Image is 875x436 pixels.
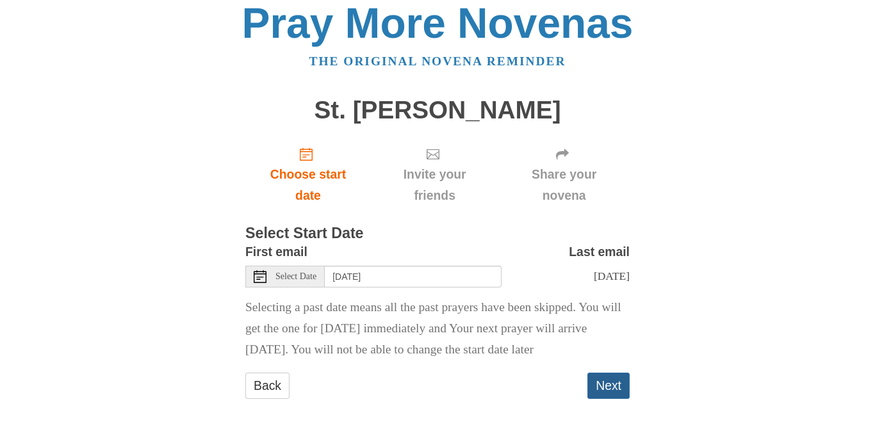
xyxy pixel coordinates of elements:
[245,373,290,399] a: Back
[498,136,630,213] div: Click "Next" to confirm your start date first.
[258,164,358,206] span: Choose start date
[511,164,617,206] span: Share your novena
[587,373,630,399] button: Next
[325,266,502,287] input: Use the arrow keys to pick a date
[384,164,486,206] span: Invite your friends
[245,225,630,242] h3: Select Start Date
[569,241,630,262] label: Last email
[245,241,307,262] label: First email
[245,97,630,124] h1: St. [PERSON_NAME]
[275,272,316,281] span: Select Date
[309,54,566,68] a: The original novena reminder
[245,297,630,360] p: Selecting a past date means all the past prayers have been skipped. You will get the one for [DAT...
[245,136,371,213] a: Choose start date
[371,136,498,213] div: Click "Next" to confirm your start date first.
[594,270,630,282] span: [DATE]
